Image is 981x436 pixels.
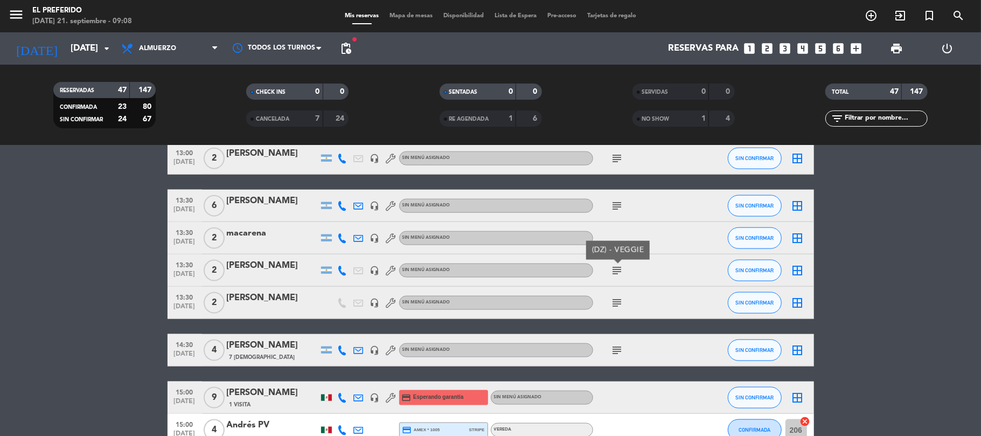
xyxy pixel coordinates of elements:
[844,113,927,124] input: Filtrar por nombre...
[402,268,450,272] span: Sin menú asignado
[204,340,225,361] span: 4
[316,88,320,95] strong: 0
[728,340,782,361] button: SIN CONFIRMAR
[229,400,251,409] span: 1 Visita
[227,226,318,240] div: macarena
[171,350,198,363] span: [DATE]
[533,88,539,95] strong: 0
[642,89,669,95] span: SERVIDAS
[728,387,782,409] button: SIN CONFIRMAR
[728,195,782,217] button: SIN CONFIRMAR
[402,156,450,160] span: Sin menú asignado
[894,9,907,22] i: exit_to_app
[582,13,642,19] span: Tarjetas de regalo
[728,260,782,281] button: SIN CONFIRMAR
[669,44,739,54] span: Reservas para
[138,86,154,94] strong: 147
[402,425,412,435] i: credit_card
[171,418,198,430] span: 15:00
[339,13,384,19] span: Mis reservas
[952,9,965,22] i: search
[227,338,318,352] div: [PERSON_NAME]
[139,45,176,52] span: Almuerzo
[791,232,804,245] i: border_all
[171,193,198,206] span: 13:30
[449,89,478,95] span: SENTADAS
[316,115,320,122] strong: 7
[402,236,450,240] span: Sin menú asignado
[735,155,774,161] span: SIN CONFIRMAR
[204,148,225,169] span: 2
[611,152,624,165] i: subject
[227,259,318,273] div: [PERSON_NAME]
[735,395,774,400] span: SIN CONFIRMAR
[171,206,198,218] span: [DATE]
[791,344,804,357] i: border_all
[494,395,542,399] span: Sin menú asignado
[171,226,198,238] span: 13:30
[143,103,154,110] strong: 80
[791,199,804,212] i: border_all
[384,13,438,19] span: Mapa de mesas
[402,425,440,435] span: amex * 1005
[890,42,903,55] span: print
[592,245,644,256] div: (DZ) - VEGGIE
[728,292,782,314] button: SIN CONFIRMAR
[204,260,225,281] span: 2
[8,37,65,60] i: [DATE]
[227,386,318,400] div: [PERSON_NAME]
[728,148,782,169] button: SIN CONFIRMAR
[171,385,198,398] span: 15:00
[143,115,154,123] strong: 67
[890,88,899,95] strong: 47
[611,264,624,277] i: subject
[489,13,542,19] span: Lista de Espera
[118,86,127,94] strong: 47
[494,427,512,432] span: VEREDA
[533,115,539,122] strong: 6
[229,353,295,362] span: 7 [DEMOGRAPHIC_DATA]
[171,303,198,315] span: [DATE]
[923,9,936,22] i: turned_in_not
[735,203,774,209] span: SIN CONFIRMAR
[796,41,810,56] i: looks_4
[336,115,346,122] strong: 24
[370,393,380,403] i: headset_mic
[351,36,358,43] span: fiber_manual_record
[370,201,380,211] i: headset_mic
[204,292,225,314] span: 2
[509,88,513,95] strong: 0
[118,103,127,110] strong: 23
[171,238,198,251] span: [DATE]
[739,427,770,433] span: CONFIRMADA
[701,88,706,95] strong: 0
[227,291,318,305] div: [PERSON_NAME]
[791,391,804,404] i: border_all
[171,271,198,283] span: [DATE]
[791,296,804,309] i: border_all
[370,345,380,355] i: headset_mic
[339,42,352,55] span: pending_actions
[32,5,132,16] div: El Preferido
[611,296,624,309] i: subject
[701,115,706,122] strong: 1
[922,32,973,65] div: LOG OUT
[735,235,774,241] span: SIN CONFIRMAR
[449,116,489,122] span: RE AGENDADA
[60,105,97,110] span: CONFIRMADA
[726,88,732,95] strong: 0
[32,16,132,27] div: [DATE] 21. septiembre - 09:08
[256,89,286,95] span: CHECK INS
[204,195,225,217] span: 6
[778,41,792,56] i: looks_3
[171,258,198,271] span: 13:30
[735,300,774,306] span: SIN CONFIRMAR
[413,393,463,402] span: Esperando garantía
[743,41,757,56] i: looks_one
[227,418,318,432] div: Andrés PV
[832,41,846,56] i: looks_6
[791,152,804,165] i: border_all
[8,6,24,26] button: menu
[100,42,113,55] i: arrow_drop_down
[227,147,318,161] div: [PERSON_NAME]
